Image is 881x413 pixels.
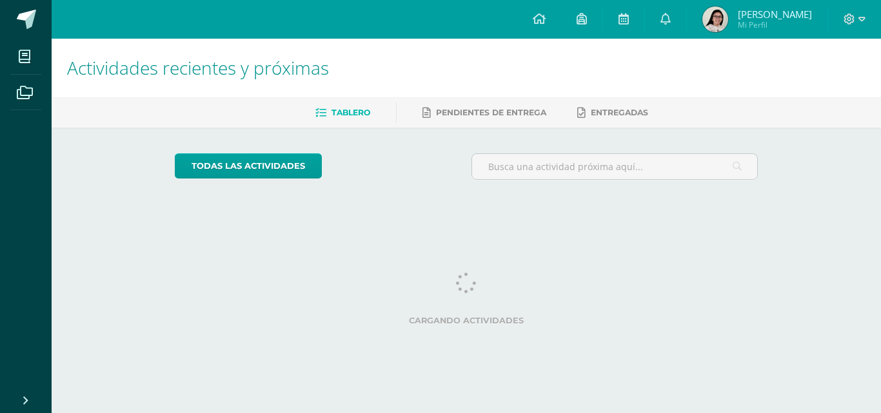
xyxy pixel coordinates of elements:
[332,108,370,117] span: Tablero
[591,108,648,117] span: Entregadas
[577,102,648,123] a: Entregadas
[436,108,546,117] span: Pendientes de entrega
[67,55,329,80] span: Actividades recientes y próximas
[472,154,758,179] input: Busca una actividad próxima aquí...
[738,19,812,30] span: Mi Perfil
[175,153,322,178] a: todas las Actividades
[175,316,758,325] label: Cargando actividades
[315,102,370,123] a: Tablero
[738,8,812,21] span: [PERSON_NAME]
[422,102,546,123] a: Pendientes de entrega
[702,6,728,32] img: a9d28a2e32b851d076e117f3137066e3.png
